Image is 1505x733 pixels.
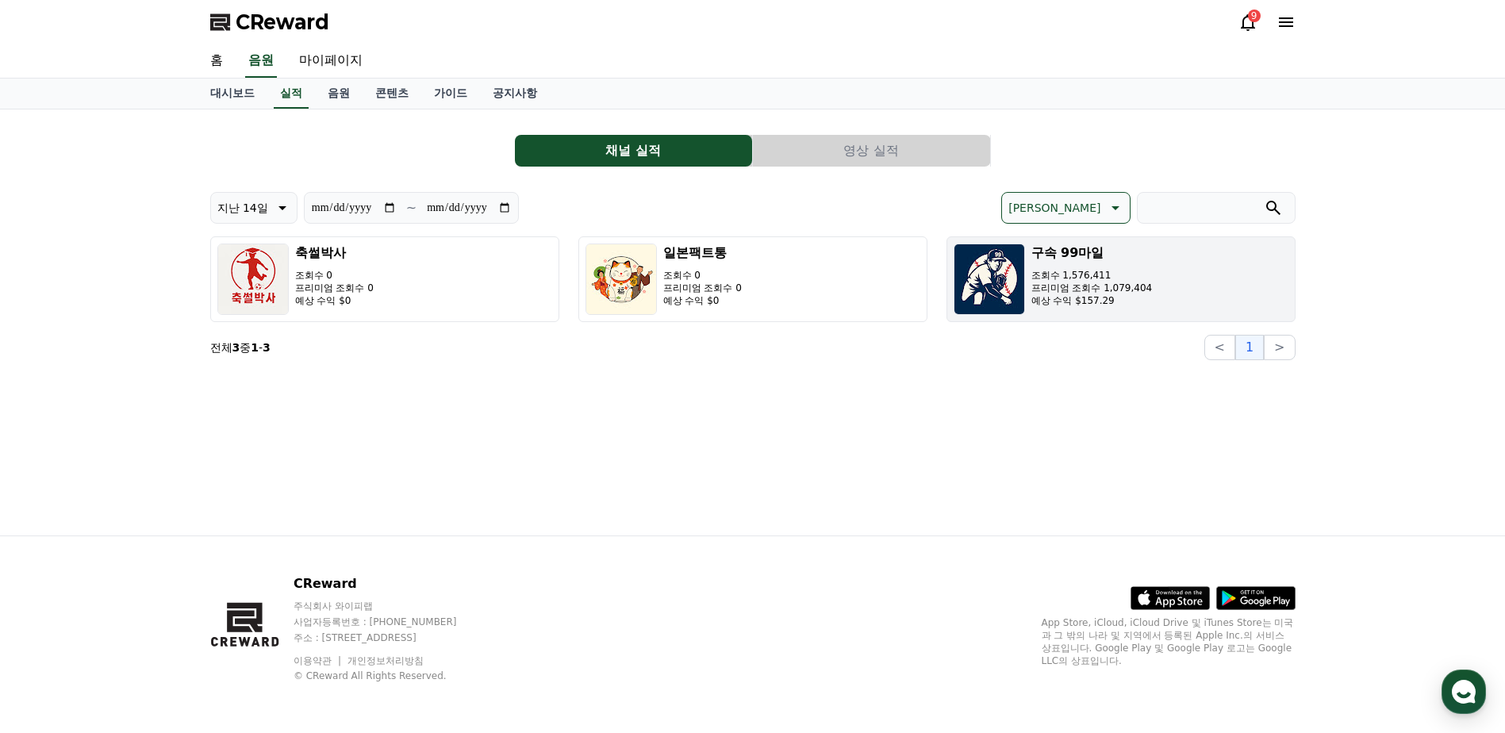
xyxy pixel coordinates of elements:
[663,294,742,307] p: 예상 수익 $0
[480,79,550,109] a: 공지사항
[753,135,991,167] a: 영상 실적
[1238,13,1257,32] a: 9
[210,340,271,355] p: 전체 중 -
[363,79,421,109] a: 콘텐츠
[1031,294,1153,307] p: 예상 수익 $157.29
[295,294,374,307] p: 예상 수익 $0
[753,135,990,167] button: 영상 실적
[294,655,344,666] a: 이용약관
[263,341,271,354] strong: 3
[245,44,277,78] a: 음원
[1248,10,1261,22] div: 9
[210,192,298,224] button: 지난 14일
[663,244,742,263] h3: 일본팩트통
[515,135,752,167] button: 채널 실적
[286,44,375,78] a: 마이페이지
[315,79,363,109] a: 음원
[217,244,289,315] img: 축썰박사
[198,44,236,78] a: 홈
[578,236,927,322] button: 일본팩트통 조회수 0 프리미엄 조회수 0 예상 수익 $0
[663,282,742,294] p: 프리미엄 조회수 0
[294,670,487,682] p: © CReward All Rights Reserved.
[1008,197,1100,219] p: [PERSON_NAME]
[1031,269,1153,282] p: 조회수 1,576,411
[5,503,105,543] a: 홈
[946,236,1296,322] button: 구속 99마일 조회수 1,576,411 프리미엄 조회수 1,079,404 예상 수익 $157.29
[232,341,240,354] strong: 3
[663,269,742,282] p: 조회수 0
[210,10,329,35] a: CReward
[954,244,1025,315] img: 구속 99마일
[1031,244,1153,263] h3: 구속 99마일
[295,269,374,282] p: 조회수 0
[515,135,753,167] a: 채널 실적
[294,600,487,612] p: 주식회사 와이피랩
[406,198,417,217] p: ~
[1001,192,1130,224] button: [PERSON_NAME]
[295,282,374,294] p: 프리미엄 조회수 0
[50,527,60,539] span: 홈
[295,244,374,263] h3: 축썰박사
[210,236,559,322] button: 축썰박사 조회수 0 프리미엄 조회수 0 예상 수익 $0
[205,503,305,543] a: 설정
[347,655,424,666] a: 개인정보처리방침
[105,503,205,543] a: 대화
[294,616,487,628] p: 사업자등록번호 : [PHONE_NUMBER]
[294,631,487,644] p: 주소 : [STREET_ADDRESS]
[198,79,267,109] a: 대시보드
[236,10,329,35] span: CReward
[1264,335,1295,360] button: >
[245,527,264,539] span: 설정
[251,341,259,354] strong: 1
[421,79,480,109] a: 가이드
[1204,335,1235,360] button: <
[1235,335,1264,360] button: 1
[1031,282,1153,294] p: 프리미엄 조회수 1,079,404
[1042,616,1296,667] p: App Store, iCloud, iCloud Drive 및 iTunes Store는 미국과 그 밖의 나라 및 지역에서 등록된 Apple Inc.의 서비스 상표입니다. Goo...
[585,244,657,315] img: 일본팩트통
[217,197,268,219] p: 지난 14일
[274,79,309,109] a: 실적
[294,574,487,593] p: CReward
[145,528,164,540] span: 대화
